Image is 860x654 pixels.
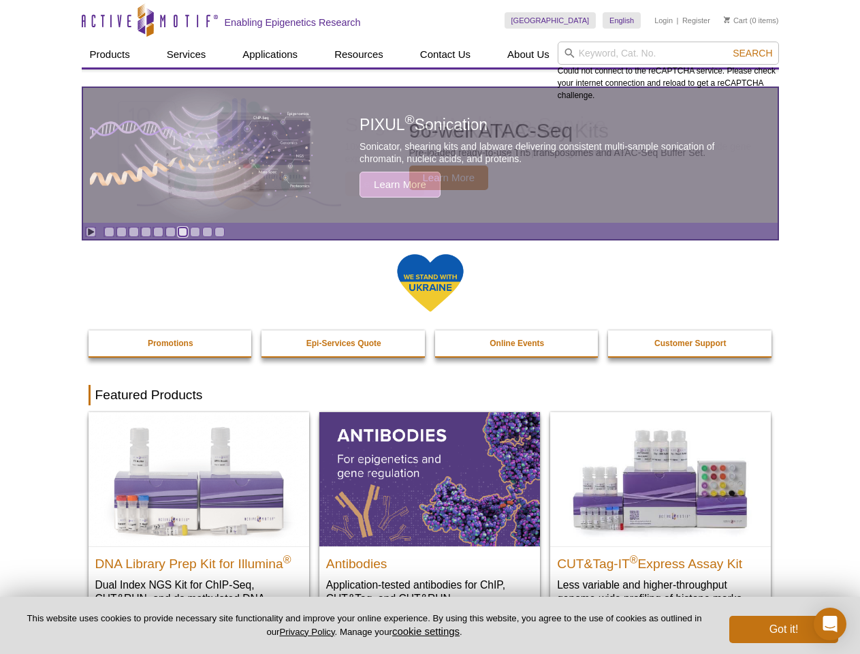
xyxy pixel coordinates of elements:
a: Services [159,42,214,67]
button: Got it! [729,616,838,643]
p: Dual Index NGS Kit for ChIP-Seq, CUT&RUN, and ds methylated DNA assays. [95,578,302,619]
span: Search [733,48,772,59]
sup: ® [630,553,638,565]
button: Search [729,47,776,59]
p: Less variable and higher-throughput genome-wide profiling of histone marks​. [557,578,764,606]
h2: Featured Products [89,385,772,405]
div: Open Intercom Messenger [814,608,846,640]
a: English [603,12,641,29]
span: PIXUL Sonication [360,116,488,134]
li: | [677,12,679,29]
h2: CUT&Tag-IT Express Assay Kit [557,550,764,571]
a: DNA Library Prep Kit for Illumina DNA Library Prep Kit for Illumina® Dual Index NGS Kit for ChIP-... [89,412,309,632]
strong: Epi-Services Quote [306,339,381,348]
a: Epi-Services Quote [261,330,426,356]
a: Applications [234,42,306,67]
a: Login [654,16,673,25]
li: (0 items) [724,12,779,29]
a: Go to slide 9 [202,227,212,237]
a: Products [82,42,138,67]
a: Go to slide 6 [165,227,176,237]
a: PIXUL sonication PIXUL®Sonication Sonicator, shearing kits and labware delivering consistent mult... [83,88,778,223]
a: Go to slide 4 [141,227,151,237]
a: Toggle autoplay [86,227,96,237]
img: We Stand With Ukraine [396,253,464,313]
a: Contact Us [412,42,479,67]
h2: Antibodies [326,550,533,571]
a: About Us [499,42,558,67]
a: Go to slide 7 [178,227,188,237]
a: CUT&Tag-IT® Express Assay Kit CUT&Tag-IT®Express Assay Kit Less variable and higher-throughput ge... [550,412,771,619]
strong: Online Events [490,339,544,348]
a: Register [682,16,710,25]
a: Customer Support [608,330,773,356]
a: Go to slide 2 [116,227,127,237]
input: Keyword, Cat. No. [558,42,779,65]
div: Could not connect to the reCAPTCHA service. Please check your internet connection and reload to g... [558,42,779,102]
img: PIXUL sonication [90,87,315,223]
a: Go to slide 8 [190,227,200,237]
p: Sonicator, shearing kits and labware delivering consistent multi-sample sonication of chromatin, ... [360,140,746,165]
a: Online Events [435,330,600,356]
a: All Antibodies Antibodies Application-tested antibodies for ChIP, CUT&Tag, and CUT&RUN. [319,412,540,619]
img: CUT&Tag-IT® Express Assay Kit [550,412,771,546]
img: DNA Library Prep Kit for Illumina [89,412,309,546]
img: Your Cart [724,16,730,23]
img: All Antibodies [319,412,540,546]
button: cookie settings [392,625,460,637]
a: Go to slide 3 [129,227,139,237]
p: Application-tested antibodies for ChIP, CUT&Tag, and CUT&RUN. [326,578,533,606]
a: [GEOGRAPHIC_DATA] [505,12,596,29]
sup: ® [405,113,415,127]
p: This website uses cookies to provide necessary site functionality and improve your online experie... [22,612,707,638]
a: Promotions [89,330,253,356]
strong: Promotions [148,339,193,348]
span: Learn More [360,172,441,198]
a: Resources [326,42,392,67]
a: Cart [724,16,748,25]
sup: ® [283,553,291,565]
a: Privacy Policy [279,627,334,637]
article: PIXUL Sonication [83,88,778,223]
a: Go to slide 1 [104,227,114,237]
a: Go to slide 10 [214,227,225,237]
h2: Enabling Epigenetics Research [225,16,361,29]
h2: DNA Library Prep Kit for Illumina [95,550,302,571]
strong: Customer Support [654,339,726,348]
a: Go to slide 5 [153,227,163,237]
